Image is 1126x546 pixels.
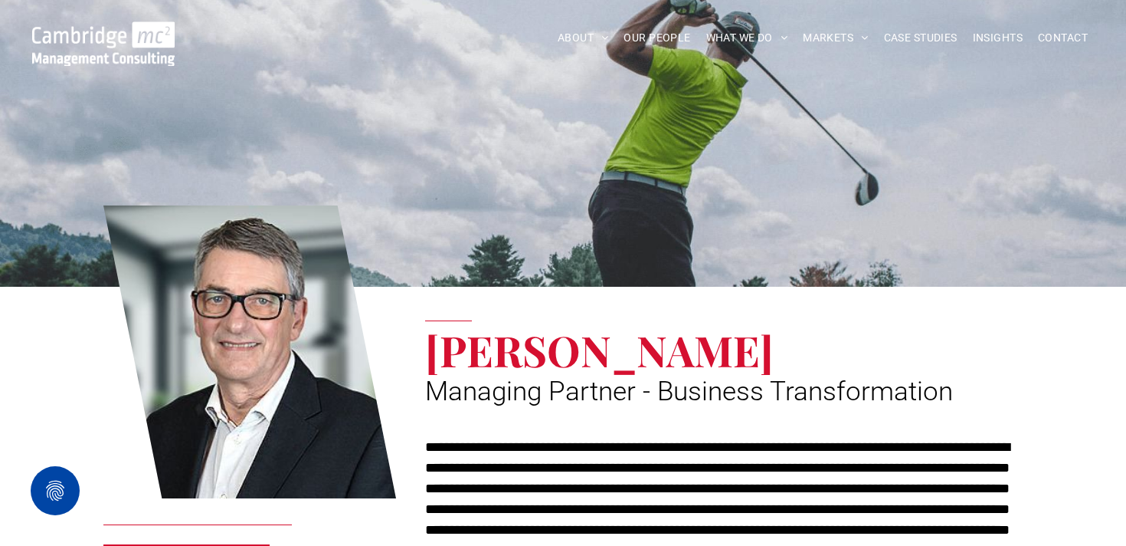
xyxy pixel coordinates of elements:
[32,24,175,40] a: Your Business Transformed | Cambridge Management Consulting
[876,26,965,50] a: CASE STUDIES
[425,321,774,378] span: [PERSON_NAME]
[32,21,175,66] img: Go to Homepage
[965,26,1030,50] a: INSIGHTS
[1030,26,1095,50] a: CONTACT
[550,26,617,50] a: ABOUT
[795,26,876,50] a: MARKETS
[616,26,698,50] a: OUR PEOPLE
[103,203,396,501] a: Jeff Owen | Managing Partner - Business Transformation
[425,376,953,407] span: Managing Partner - Business Transformation
[699,26,796,50] a: WHAT WE DO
